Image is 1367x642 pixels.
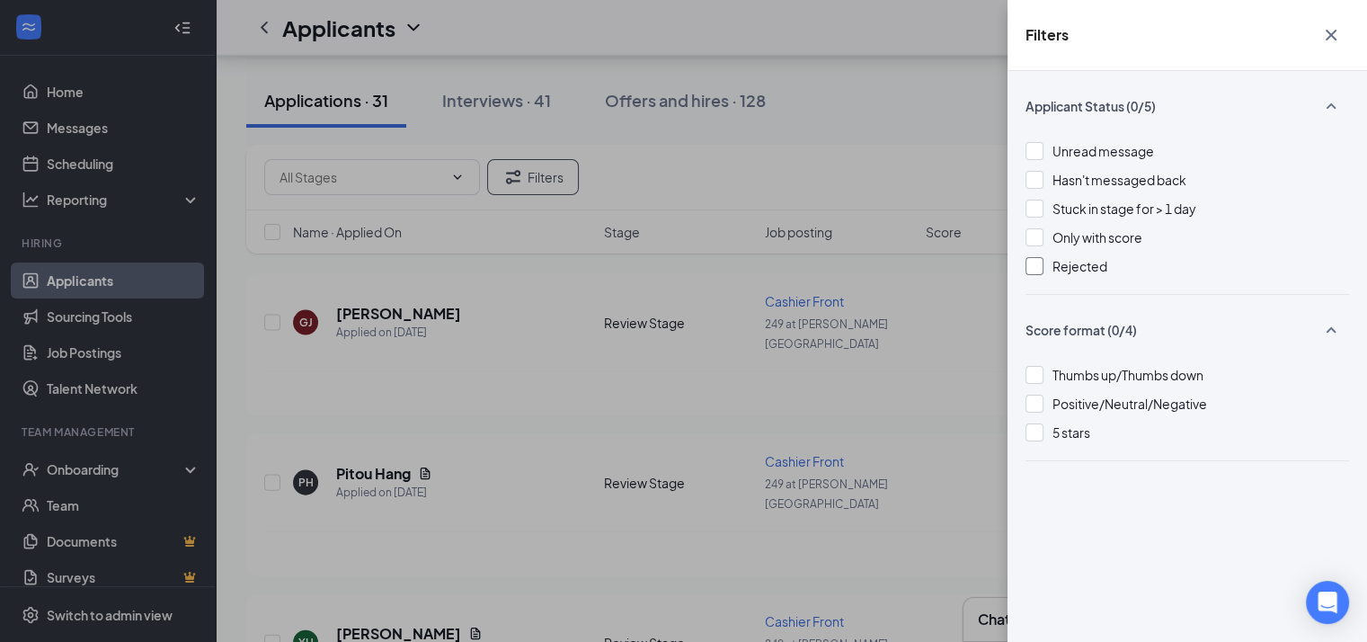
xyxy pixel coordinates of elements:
[1025,321,1137,339] span: Score format (0/4)
[1320,24,1342,46] svg: Cross
[1052,396,1207,412] span: Positive/Neutral/Negative
[1313,18,1349,52] button: Cross
[1306,581,1349,624] div: Open Intercom Messenger
[1052,172,1186,188] span: Hasn't messaged back
[1052,258,1107,274] span: Rejected
[1025,25,1069,45] h5: Filters
[1052,367,1203,383] span: Thumbs up/Thumbs down
[1052,201,1196,217] span: Stuck in stage for > 1 day
[1052,143,1154,159] span: Unread message
[1313,313,1349,347] button: SmallChevronUp
[1320,319,1342,341] svg: SmallChevronUp
[1320,95,1342,117] svg: SmallChevronUp
[1313,89,1349,123] button: SmallChevronUp
[1025,97,1156,115] span: Applicant Status (0/5)
[1052,229,1142,245] span: Only with score
[1052,424,1090,441] span: 5 stars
